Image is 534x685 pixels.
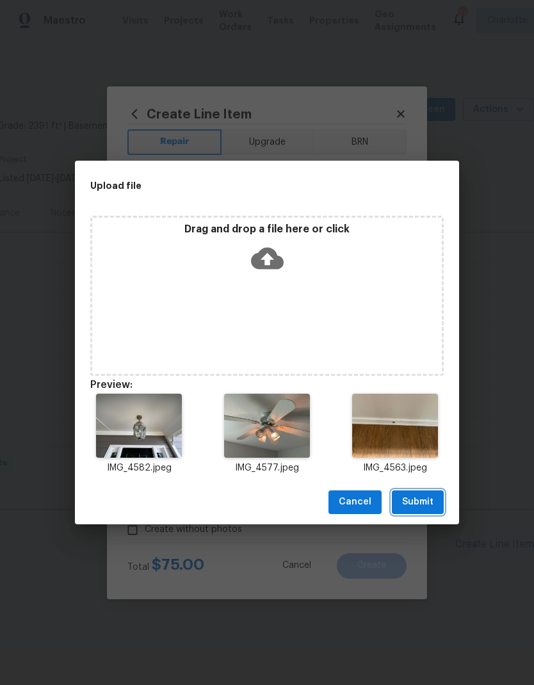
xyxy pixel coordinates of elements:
[90,462,188,475] p: IMG_4582.jpeg
[224,394,309,458] img: 9k=
[352,394,437,458] img: Z
[402,494,433,510] span: Submit
[96,394,181,458] img: Z
[90,179,386,193] h2: Upload file
[346,462,444,475] p: IMG_4563.jpeg
[339,494,371,510] span: Cancel
[392,490,444,514] button: Submit
[328,490,382,514] button: Cancel
[92,223,442,236] p: Drag and drop a file here or click
[218,462,316,475] p: IMG_4577.jpeg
